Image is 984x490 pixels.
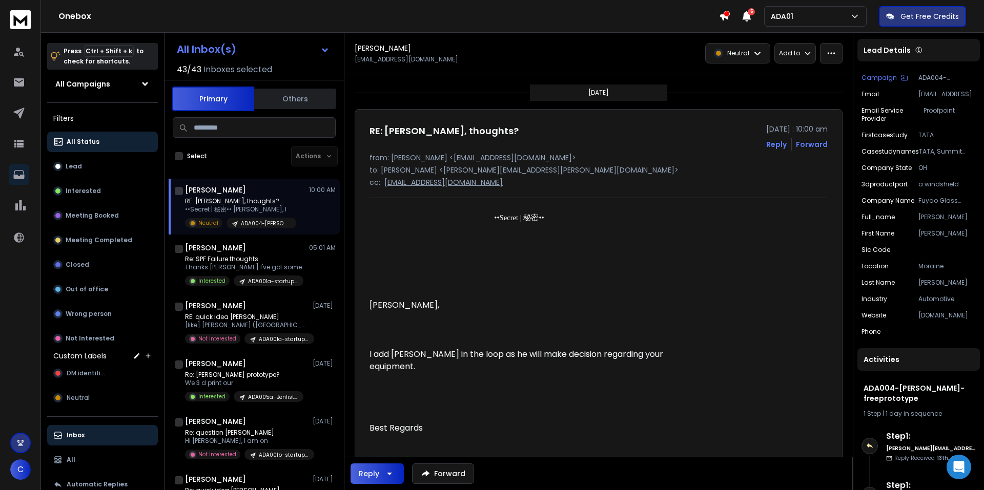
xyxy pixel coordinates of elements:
button: Out of office [47,279,158,300]
label: Select [187,152,207,160]
p: Meeting Booked [66,211,119,220]
h1: All Inbox(s) [177,44,236,54]
p: Closed [66,261,89,269]
p: [EMAIL_ADDRESS][DOMAIN_NAME] [355,55,458,63]
button: C [10,459,31,480]
button: Reply [766,139,787,150]
p: Company Name [862,197,914,205]
p: 05:01 AM [309,244,336,252]
p: All [67,456,75,464]
p: [like] [PERSON_NAME] ([GEOGRAPHIC_DATA]) [185,321,308,329]
div: Forward [796,139,828,150]
p: Re: question [PERSON_NAME] [185,429,308,437]
div: | [864,410,974,418]
p: [DATE] [588,89,609,97]
div: Reply [359,468,379,479]
img: logo [10,10,31,29]
h1: [PERSON_NAME] [185,358,246,369]
button: Lead [47,156,158,177]
span: Neutral [67,394,90,402]
button: All Status [47,132,158,152]
p: Lead Details [864,45,911,55]
p: Thanks [PERSON_NAME] I've got some [185,263,303,271]
h3: Inboxes selected [203,63,272,76]
p: ADA005a-Benlist-freeprototype-title [248,393,297,401]
p: Automatic Replies [67,480,128,488]
p: [DATE] [313,475,336,483]
p: [PERSON_NAME] [918,279,976,287]
span: 5 [748,8,755,15]
div: Open Intercom Messenger [947,455,971,479]
p: Campaign [862,74,897,82]
button: All [47,450,158,470]
p: Not Interested [66,334,114,343]
p: [DATE] [313,417,336,425]
p: casestudynames [862,147,919,156]
p: [EMAIL_ADDRESS][DOMAIN_NAME] [384,177,503,187]
p: ADA004-[PERSON_NAME]-freeprototype [918,74,976,82]
p: Automotive [918,295,976,303]
p: Re: SPF Failure thoughts [185,255,303,263]
h1: [PERSON_NAME] [185,185,246,195]
p: ADA01 [771,11,797,22]
span: 1 day in sequence [886,409,942,418]
button: Interested [47,181,158,201]
h3: Filters [47,111,158,125]
p: firstcasestudy [862,131,908,139]
p: All Status [67,138,99,146]
p: [DATE] [313,359,336,368]
p: TATA, Summit Polymers, and Bosch [919,147,976,156]
h3: Custom Labels [53,351,107,361]
button: Not Interested [47,328,158,349]
p: Email [862,90,879,98]
p: full_name [862,213,895,221]
button: Closed [47,254,158,275]
h1: [PERSON_NAME] [355,43,411,53]
h6: Step 1 : [886,430,976,442]
button: Reply [351,463,404,484]
p: Phone [862,328,880,336]
p: Get Free Credits [900,11,959,22]
p: 10:00 AM [309,186,336,194]
div: Activities [857,348,980,371]
p: Wrong person [66,310,112,318]
span: 13th, Aug [937,454,961,462]
h1: [PERSON_NAME] [185,243,246,253]
p: Moraine [918,262,976,270]
p: cc: [370,177,380,187]
p: Interested [198,277,225,285]
button: Primary [172,87,254,111]
p: [PERSON_NAME], [370,299,669,311]
p: [PERSON_NAME] [918,229,976,238]
p: ••Secret | 秘密•• [PERSON_NAME], I [185,205,296,214]
p: ADA001a-startups-30dayprototype [259,335,308,343]
p: ADA001b-startups-30dayprototype [259,451,308,459]
button: Campaign [862,74,908,82]
p: Proofpoint [924,106,976,123]
button: Forward [412,463,474,484]
p: industry [862,295,887,303]
p: I add [PERSON_NAME] in the loop as he will make decision regarding your equipment. [370,348,669,373]
button: Get Free Credits [879,6,966,27]
p: RE: [PERSON_NAME], thoughts? [185,197,296,205]
button: Wrong person [47,304,158,324]
p: Out of office [66,285,108,293]
p: from: [PERSON_NAME] <[EMAIL_ADDRESS][DOMAIN_NAME]> [370,153,828,163]
p: Not Interested [198,451,236,458]
button: All Inbox(s) [169,39,338,59]
button: Inbox [47,425,158,445]
h1: ADA004-[PERSON_NAME]-freeprototype [864,383,974,403]
p: First Name [862,229,894,238]
p: 3dproductpart [862,180,908,188]
p: Interested [66,187,101,195]
button: All Campaigns [47,74,158,94]
p: We 3 d print our [185,379,303,387]
h1: [PERSON_NAME] [185,416,246,427]
span: DM identified [67,369,109,377]
p: Re: [PERSON_NAME] prototype? [185,371,303,379]
p: ADA001a-startups-30dayprototype [248,278,297,285]
p: Press to check for shortcuts. [64,46,143,67]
